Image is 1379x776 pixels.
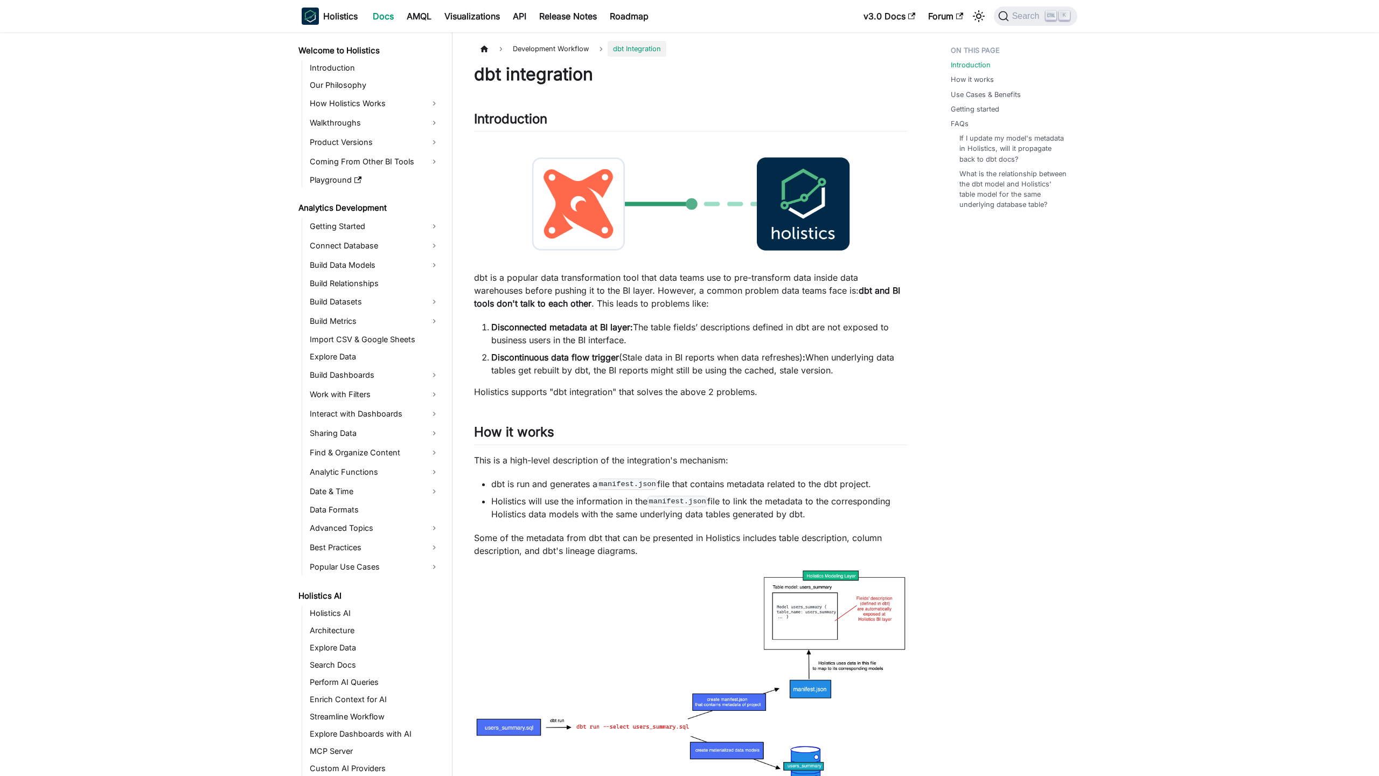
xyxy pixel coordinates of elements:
a: Custom AI Providers [307,761,443,776]
a: Explore Data [307,349,443,364]
a: Welcome to Holistics [295,43,443,58]
a: Roadmap [603,8,655,25]
a: What is the relationship between the dbt model and Holistics' table model for the same underlying... [959,169,1067,210]
a: Interact with Dashboards [307,405,443,422]
a: How it works [951,74,994,85]
a: Introduction [307,60,443,75]
p: Holistics supports "dbt integration" that solves the above 2 problems. [474,385,908,398]
a: AMQL [400,8,438,25]
a: Import CSV & Google Sheets [307,332,443,347]
nav: Breadcrumbs [474,41,908,57]
a: If I update my model's metadata in Holistics, will it propagate back to dbt docs? [959,133,1067,164]
a: Find & Organize Content [307,444,443,461]
a: Date & Time [307,483,443,500]
a: Analytics Development [295,200,443,216]
a: API [506,8,533,25]
a: FAQs [951,119,969,129]
a: Coming From Other BI Tools [307,153,443,170]
a: Build Data Models [307,257,443,274]
a: Perform AI Queries [307,675,443,690]
span: Search [1009,11,1046,21]
li: dbt is run and generates a file that contains metadata related to the dbt project. [491,477,908,490]
a: Our Philosophy [307,78,443,93]
a: Release Notes [533,8,603,25]
a: Forum [922,8,970,25]
a: Streamline Workflow [307,709,443,724]
a: How Holistics Works [307,95,443,112]
a: HolisticsHolistics [302,8,358,25]
a: Introduction [951,60,991,70]
a: Home page [474,41,495,57]
a: Build Relationships [307,276,443,291]
li: (Stale data in BI reports when data refreshes) When underlying data tables get rebuilt by dbt, th... [491,351,908,377]
li: The table fields’ descriptions defined in dbt are not exposed to business users in the BI interface. [491,321,908,347]
a: Build Datasets [307,293,443,310]
img: dbt-to-holistics [474,140,908,268]
a: Popular Use Cases [307,558,443,576]
a: Explore Data [307,640,443,655]
a: Getting Started [307,218,443,235]
a: Architecture [307,623,443,638]
a: Data Formats [307,502,443,517]
span: dbt Integration [608,41,666,57]
p: Some of the metadata from dbt that can be presented in Holistics includes table description, colu... [474,531,908,557]
a: Visualizations [438,8,506,25]
button: Search (Ctrl+K) [994,6,1077,26]
img: Holistics [302,8,319,25]
a: Holistics AI [295,588,443,604]
h1: dbt integration [474,64,908,85]
code: manifest.json [647,496,707,507]
code: manifest.json [597,479,657,489]
h2: How it works [474,424,908,445]
a: Getting started [951,104,999,114]
nav: Docs sidebar [291,32,452,776]
a: Advanced Topics [307,519,443,537]
span: Development Workflow [507,41,594,57]
b: Holistics [323,10,358,23]
p: This is a high-level description of the integration's mechanism: [474,454,908,467]
a: Enrich Context for AI [307,692,443,707]
a: Docs [366,8,400,25]
a: Connect Database [307,237,443,254]
button: Switch between dark and light mode (currently light mode) [970,8,987,25]
strong: Disconnected metadata at BI layer: [491,322,633,332]
a: Product Versions [307,134,443,151]
a: Build Metrics [307,313,443,330]
a: v3.0 Docs [857,8,922,25]
a: Work with Filters [307,386,443,403]
a: Analytic Functions [307,463,443,481]
a: Holistics AI [307,606,443,621]
a: Use Cases & Benefits [951,89,1021,100]
a: Walkthroughs [307,114,443,131]
strong: Discontinuous data flow trigger [491,352,619,363]
a: Playground [307,172,443,188]
a: Search Docs [307,657,443,673]
a: Best Practices [307,539,443,556]
a: Build Dashboards [307,366,443,384]
h2: Introduction [474,111,908,131]
a: Explore Dashboards with AI [307,726,443,742]
li: Holistics will use the information in the file to link the metadata to the corresponding Holistic... [491,495,908,521]
a: MCP Server [307,744,443,759]
kbd: K [1059,11,1070,20]
strong: : [803,352,805,363]
a: Sharing Data [307,425,443,442]
p: dbt is a popular data transformation tool that data teams use to pre-transform data inside data w... [474,271,908,310]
